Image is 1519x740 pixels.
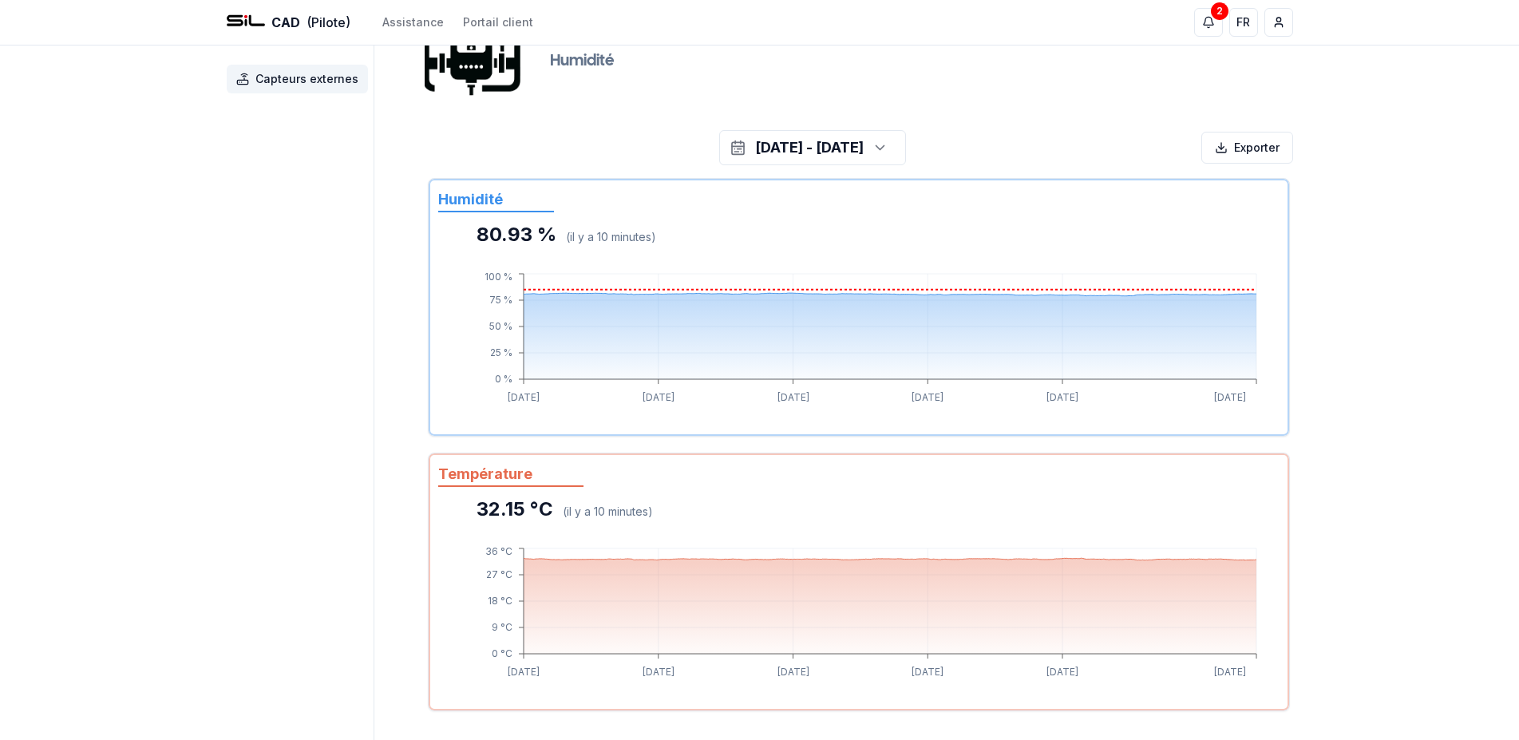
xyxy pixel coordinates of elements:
tspan: [DATE] [912,391,943,403]
a: Portail client [463,14,533,30]
span: CAD [271,13,300,32]
tspan: 18 °C [488,595,512,607]
tspan: [DATE] [1046,391,1078,403]
div: Exporter [1201,132,1293,164]
a: Assistance [382,14,444,30]
tspan: [DATE] [1213,666,1245,678]
tspan: 36 °C [485,545,512,557]
div: ( il y a 10 minutes ) [566,229,656,245]
div: ( il y a 10 minutes ) [563,504,653,520]
button: FR [1229,8,1258,37]
button: [DATE] - [DATE] [719,130,906,165]
tspan: [DATE] [508,666,540,678]
tspan: 9 °C [492,621,512,633]
tspan: 75 % [489,294,512,306]
tspan: [DATE] [642,666,674,678]
tspan: 0 °C [492,647,512,659]
tspan: 25 % [490,346,512,358]
a: CAD(Pilote) [227,13,350,32]
tspan: 50 % [489,320,512,332]
button: 2 [1194,8,1223,37]
div: 80.93 % [477,222,556,247]
span: (Pilote) [307,13,350,32]
div: Température [438,463,583,487]
span: FR [1236,14,1250,30]
tspan: [DATE] [777,391,809,403]
a: Capteurs externes [227,65,374,93]
button: Exporter [1201,130,1293,165]
tspan: [DATE] [912,666,943,678]
div: Humidité [438,188,554,212]
tspan: 0 % [495,373,512,385]
tspan: [DATE] [508,391,540,403]
tspan: [DATE] [1213,391,1245,403]
div: 2 [1211,2,1228,20]
tspan: [DATE] [642,391,674,403]
tspan: [DATE] [777,666,809,678]
tspan: 100 % [485,271,512,283]
h3: Humidité [550,50,1168,73]
div: 32.15 °C [477,497,553,522]
tspan: 27 °C [486,568,512,580]
span: Capteurs externes [255,71,358,87]
tspan: [DATE] [1046,666,1078,678]
div: [DATE] - [DATE] [755,137,864,159]
img: SIL - CAD Logo [227,3,265,42]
